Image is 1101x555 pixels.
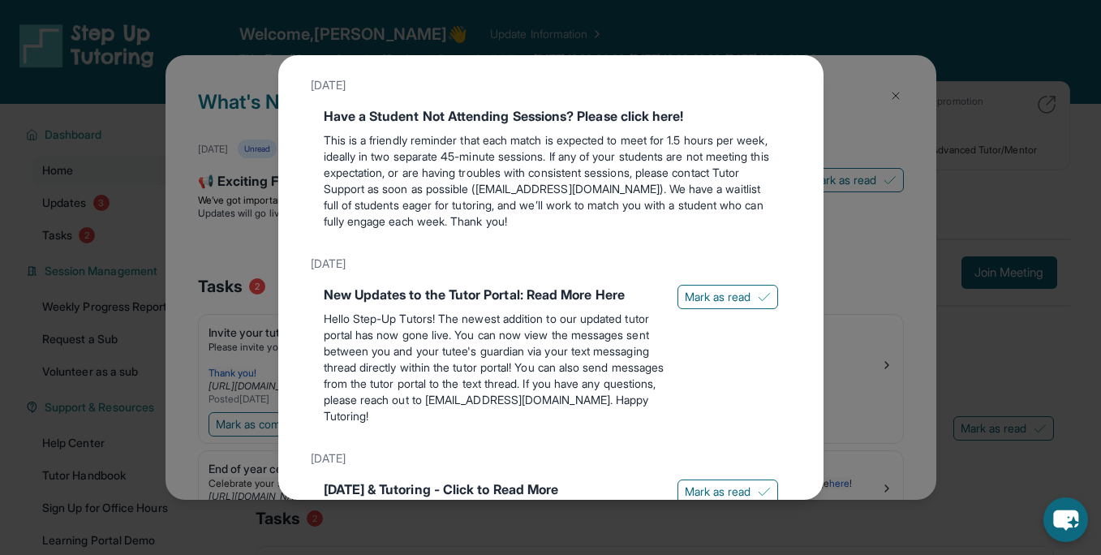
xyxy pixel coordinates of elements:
[324,132,778,230] p: This is a friendly reminder that each match is expected to meet for 1.5 hours per week, ideally i...
[324,285,664,304] div: New Updates to the Tutor Portal: Read More Here
[324,311,664,424] p: Hello Step-Up Tutors! The newest addition to our updated tutor portal has now gone live. You can ...
[758,290,771,303] img: Mark as read
[758,485,771,498] img: Mark as read
[324,106,778,126] div: Have a Student Not Attending Sessions? Please click here!
[1043,497,1088,542] button: chat-button
[311,444,791,473] div: [DATE]
[311,249,791,278] div: [DATE]
[324,480,664,499] div: [DATE] & Tutoring - Click to Read More
[677,285,778,309] button: Mark as read
[685,484,751,500] span: Mark as read
[677,480,778,504] button: Mark as read
[311,71,791,100] div: [DATE]
[685,289,751,305] span: Mark as read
